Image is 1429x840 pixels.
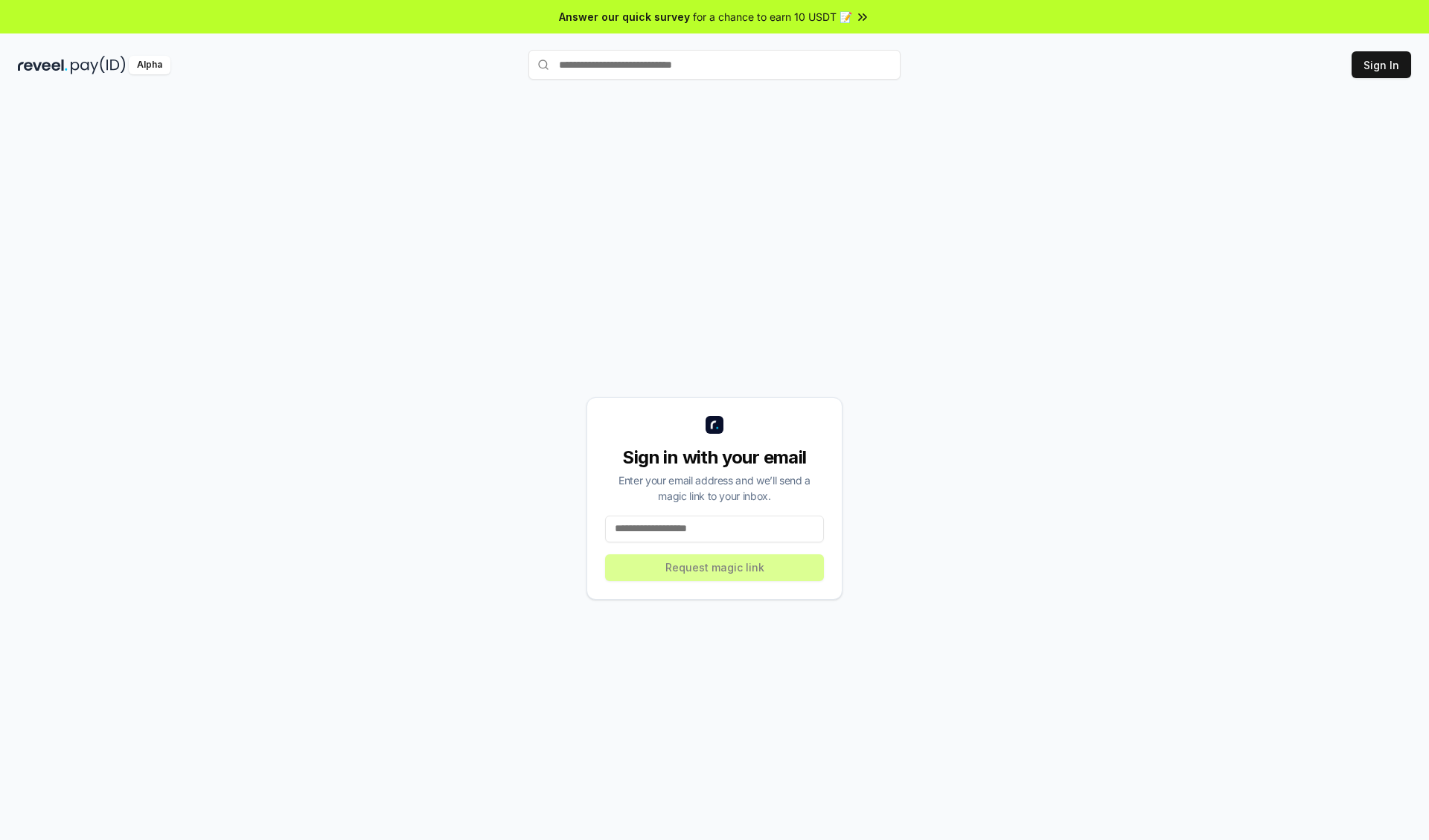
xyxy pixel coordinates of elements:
img: pay_id [71,56,126,74]
span: Answer our quick survey [559,9,690,25]
div: Alpha [129,56,170,74]
div: Sign in with your email [605,446,824,469]
span: for a chance to earn 10 USDT 📝 [693,9,852,25]
div: Enter your email address and we’ll send a magic link to your inbox. [605,472,824,504]
button: Sign In [1352,51,1411,78]
img: reveel_dark [18,56,68,74]
img: logo_small [706,416,723,434]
